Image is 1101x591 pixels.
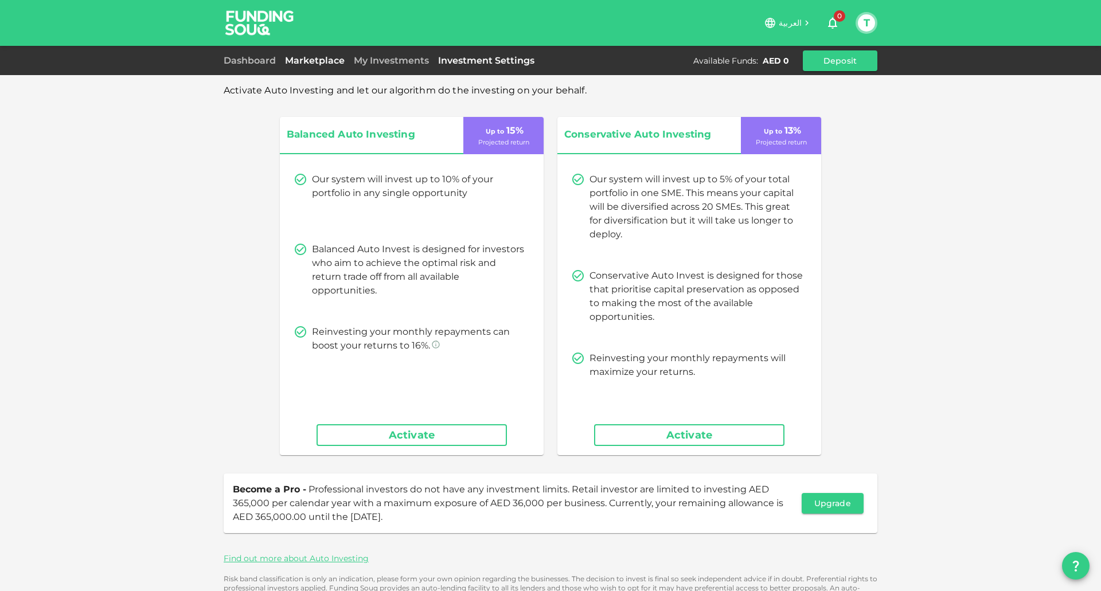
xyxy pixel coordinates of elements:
[312,325,525,353] p: Reinvesting your monthly repayments can boost your returns to 16%.
[802,493,864,514] button: Upgrade
[224,55,280,66] a: Dashboard
[589,269,803,324] p: Conservative Auto Invest is designed for those that prioritise capital preservation as opposed to...
[486,127,504,135] span: Up to
[478,138,529,147] p: Projected return
[317,424,507,446] button: Activate
[224,553,369,563] a: Find out more about Auto Investing
[834,10,845,22] span: 0
[756,138,807,147] p: Projected return
[858,14,875,32] button: T
[483,124,524,138] p: 15 %
[1062,552,1090,580] button: question
[312,173,525,200] p: Our system will invest up to 10% of your portfolio in any single opportunity
[233,484,783,522] span: Professional investors do not have any investment limits. Retail investor are limited to investin...
[803,50,877,71] button: Deposit
[764,127,782,135] span: Up to
[821,11,844,34] button: 0
[763,55,789,66] div: AED 0
[762,124,801,138] p: 13 %
[779,18,802,28] span: العربية
[233,484,306,495] span: Become a Pro -
[434,55,539,66] a: Investment Settings
[564,126,719,143] span: Conservative Auto Investing
[280,55,349,66] a: Marketplace
[693,55,758,66] div: Available Funds :
[224,85,587,96] span: Activate Auto Investing and let our algorithm do the investing on your behalf.
[594,424,784,446] button: Activate
[349,55,434,66] a: My Investments
[287,126,442,143] span: Balanced Auto Investing
[589,173,803,241] p: Our system will invest up to 5% of your total portfolio in one SME. This means your capital will ...
[589,351,803,379] p: Reinvesting your monthly repayments will maximize your returns.
[312,242,525,298] p: Balanced Auto Invest is designed for investors who aim to achieve the optimal risk and return tra...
